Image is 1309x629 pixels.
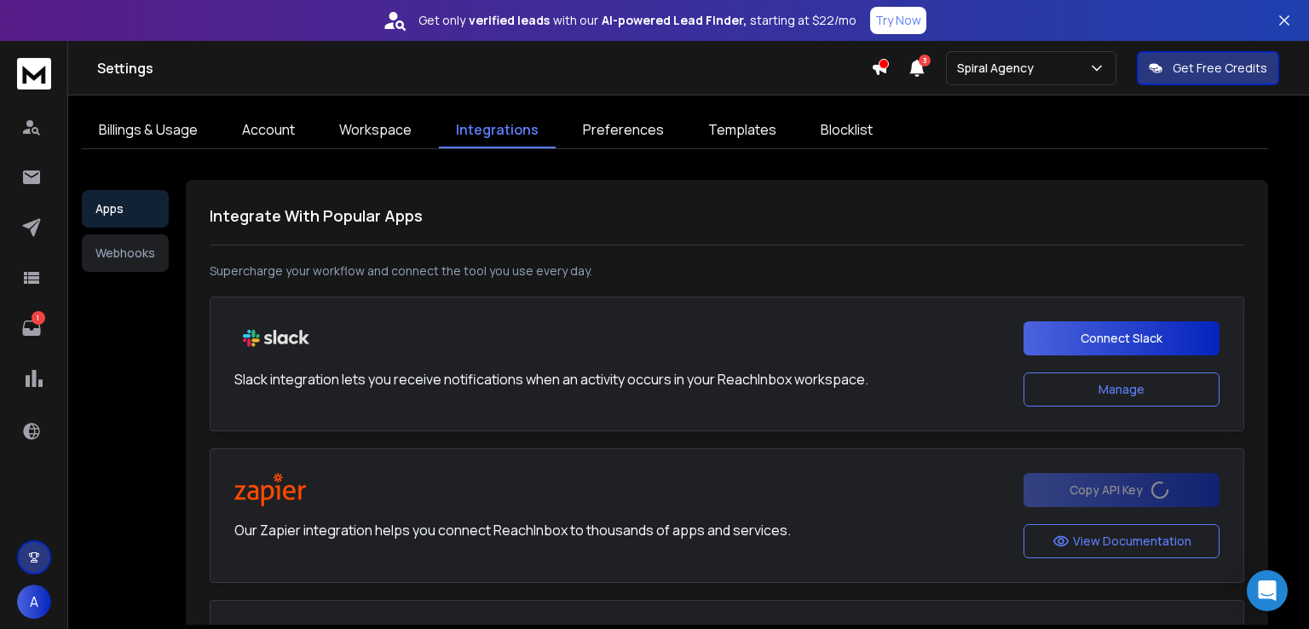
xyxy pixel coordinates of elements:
[82,190,169,228] button: Apps
[691,113,793,148] a: Templates
[17,585,51,619] button: A
[919,55,931,66] span: 3
[17,58,51,89] img: logo
[225,113,312,148] a: Account
[32,311,45,325] p: 1
[804,113,890,148] a: Blocklist
[1247,570,1288,611] div: Open Intercom Messenger
[469,12,550,29] strong: verified leads
[1173,60,1267,77] p: Get Free Credits
[566,113,681,148] a: Preferences
[322,113,429,148] a: Workspace
[875,12,921,29] p: Try Now
[210,204,1244,228] h1: Integrate With Popular Apps
[1024,321,1220,355] button: Connect Slack
[1024,372,1220,407] button: Manage
[1137,51,1279,85] button: Get Free Credits
[418,12,856,29] p: Get only with our starting at $22/mo
[210,263,1244,280] p: Supercharge your workflow and connect the tool you use every day.
[1024,524,1220,558] button: View Documentation
[14,311,49,345] a: 1
[234,520,791,540] p: Our Zapier integration helps you connect ReachInbox to thousands of apps and services.
[82,234,169,272] button: Webhooks
[97,58,871,78] h1: Settings
[82,113,215,148] a: Billings & Usage
[234,369,868,390] p: Slack integration lets you receive notifications when an activity occurs in your ReachInbox works...
[957,60,1041,77] p: Spiral Agency
[870,7,926,34] button: Try Now
[602,12,747,29] strong: AI-powered Lead Finder,
[439,113,556,148] a: Integrations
